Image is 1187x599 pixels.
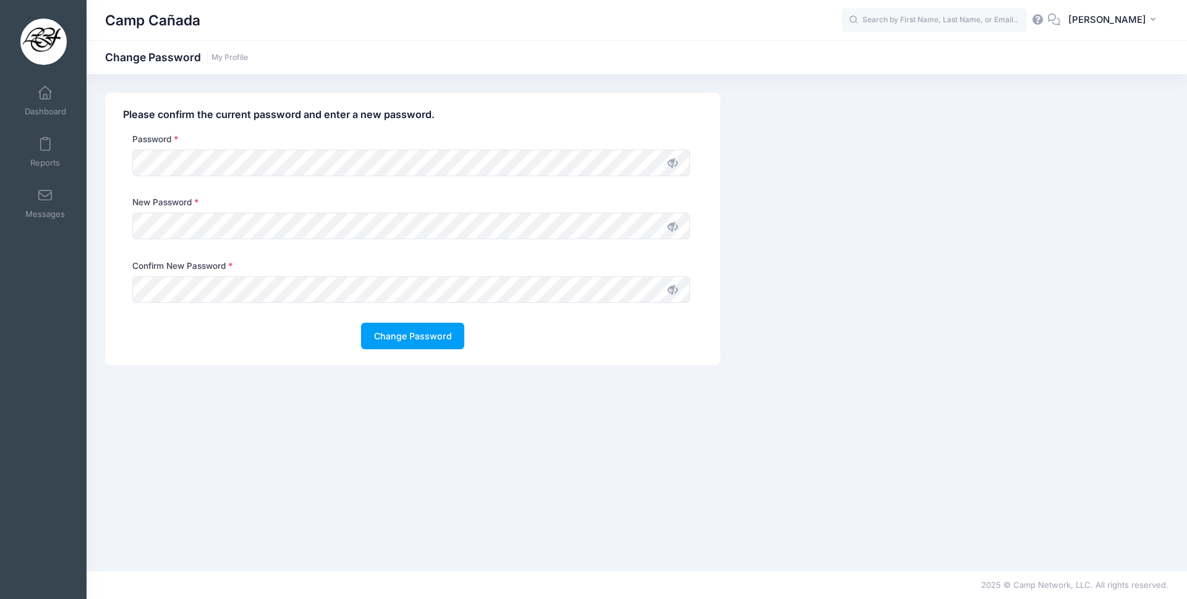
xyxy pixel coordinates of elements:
span: Messages [25,209,65,219]
h4: Please confirm the current password and enter a new password. [123,109,702,121]
a: Dashboard [16,79,75,122]
input: Search by First Name, Last Name, or Email... [841,8,1027,33]
h1: Change Password [105,51,248,64]
h1: Camp Cañada [105,6,200,35]
a: Messages [16,182,75,225]
button: [PERSON_NAME] [1060,6,1168,35]
label: Confirm New Password [132,260,232,272]
label: New Password [132,196,198,208]
label: Password [132,133,178,145]
a: My Profile [211,53,248,62]
span: Reports [30,158,60,168]
img: Camp Cañada [20,19,67,65]
button: Change Password [361,323,464,349]
a: Reports [16,130,75,174]
span: [PERSON_NAME] [1068,13,1146,27]
span: Dashboard [25,106,66,117]
span: 2025 © Camp Network, LLC. All rights reserved. [981,580,1168,590]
